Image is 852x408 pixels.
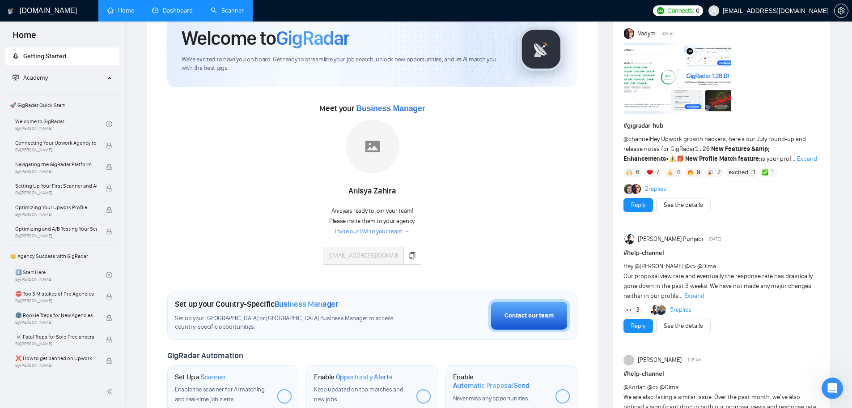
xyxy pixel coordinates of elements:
[15,138,97,147] span: Connecting Your Upwork Agency to GigRadar
[834,7,848,14] a: setting
[167,351,243,361] span: GigRadar Automation
[23,52,66,60] span: Getting Started
[623,248,819,258] h1: # help-channel
[15,332,97,341] span: ☠️ Fatal Traps for Solo Freelancers
[106,164,112,170] span: lock
[15,181,97,190] span: Setting Up Your First Scanner and Auto-Bidder
[323,184,421,199] div: Anisya Zahira
[14,165,140,200] div: ✅ The agency's primary office location is verified in the [GEOGRAPHIC_DATA]/[GEOGRAPHIC_DATA]
[15,265,106,285] a: 1️⃣ Start HereBy[PERSON_NAME]
[15,249,139,291] div: Can I apply to US-only jobs?If you're interested in applying for jobs that are restricted…
[624,234,635,245] img: Shalini Punjabi
[409,252,416,259] span: copy
[453,395,529,402] span: Never miss any opportunities.
[797,155,817,163] span: Expand
[638,355,682,365] span: [PERSON_NAME]
[771,168,774,177] span: 1
[275,299,339,309] span: Business Manager
[657,305,666,315] img: Viktor Ostashevskyi
[623,369,819,379] h1: # help-channel
[157,4,173,20] div: Close
[6,247,119,265] span: 👑 Agency Success with GigRadar
[13,53,19,59] span: rocket
[656,198,711,212] button: See the details
[687,169,694,176] img: 🔥
[15,341,97,347] span: By [PERSON_NAME]
[43,5,139,19] h1: AI Assistant from GigRadar 📡
[638,234,703,244] span: [PERSON_NAME] Punjabi
[14,64,140,90] div: You can request an additional Business Manager to apply for US or UK exclusive jobs.
[24,266,120,283] span: If you're interested in applying for jobs that are restricted…
[677,168,680,177] span: 4
[106,293,112,300] span: lock
[331,207,413,215] span: Anisya is ready to join your team!
[175,299,339,309] h1: Set up your Country-Specific
[656,168,659,177] span: 7
[709,235,721,243] span: [DATE]
[624,43,731,114] img: F09AC4U7ATU-image.png
[23,74,48,82] span: Academy
[15,289,97,298] span: ⛔ Top 3 Mistakes of Pro Agencies
[356,104,425,113] span: Business Manager
[623,121,819,131] h1: # gigradar-hub
[636,168,640,177] span: 6
[676,155,684,163] span: 🎁
[638,29,656,39] span: Vadym
[687,356,702,364] span: 1:15 AM
[696,6,699,16] span: 0
[15,233,97,239] span: By [PERSON_NAME]
[5,29,43,47] span: Home
[835,7,848,14] span: setting
[6,4,23,21] button: go back
[624,28,635,39] img: Vadym
[152,7,193,14] a: dashboardDashboard
[657,7,664,14] img: upwork-logo.png
[645,185,666,193] a: 2replies
[631,321,645,331] a: Reply
[15,169,97,174] span: By [PERSON_NAME]
[15,363,97,368] span: By [PERSON_NAME]
[822,378,843,399] iframe: Intercom live chat
[15,190,97,196] span: By [PERSON_NAME]
[624,184,634,194] img: Alex B
[106,228,112,235] span: lock
[15,354,97,363] span: ❌ How to get banned on Upwork
[106,185,112,192] span: lock
[623,198,653,212] button: Reply
[14,200,140,227] div: ✅ The agency owner is verified in the [GEOGRAPHIC_DATA]/[GEOGRAPHIC_DATA]
[727,167,750,177] span: :excited:
[13,74,48,82] span: Academy
[14,138,140,165] div: ✅ The freelancer is verified in the [GEOGRAPHIC_DATA]/[GEOGRAPHIC_DATA]
[14,51,140,60] div: Hey, there!
[664,321,703,331] a: See the details
[276,26,349,50] span: GigRadar
[626,169,632,176] img: 🙌
[25,5,40,19] img: Profile image for AI Assistant from GigRadar 📡
[106,358,112,364] span: lock
[667,6,694,16] span: Connects:
[453,381,530,390] span: Automatic Proposal Send
[211,7,244,14] a: searchScanner
[717,168,721,177] span: 2
[669,155,676,163] span: ⚠️
[106,336,112,343] span: lock
[649,305,659,315] img: Shalini Punjabi
[5,47,119,65] li: Getting Started
[664,200,703,210] a: See the details
[200,373,225,382] span: Scanner
[623,262,813,300] span: Hey @[PERSON_NAME] @<> @Dima Our proposal view rate and eventually the response rate has drastica...
[13,74,19,81] span: fund-projection-screen
[335,228,410,236] a: Invite our BM to your team →
[336,373,393,382] span: Opportunity Alerts
[15,114,106,134] a: Welcome to GigRadarBy[PERSON_NAME]
[670,305,691,314] a: 5replies
[685,155,761,163] strong: New Profile Match feature:
[106,272,112,278] span: check-circle
[623,319,653,333] button: Reply
[346,120,399,173] img: placeholder.png
[708,169,714,176] img: 🎉
[106,207,112,213] span: lock
[15,203,97,212] span: Optimizing Your Upwork Profile
[140,4,157,21] button: Home
[15,313,167,339] button: Yes, I meet all of the criteria - request a new BM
